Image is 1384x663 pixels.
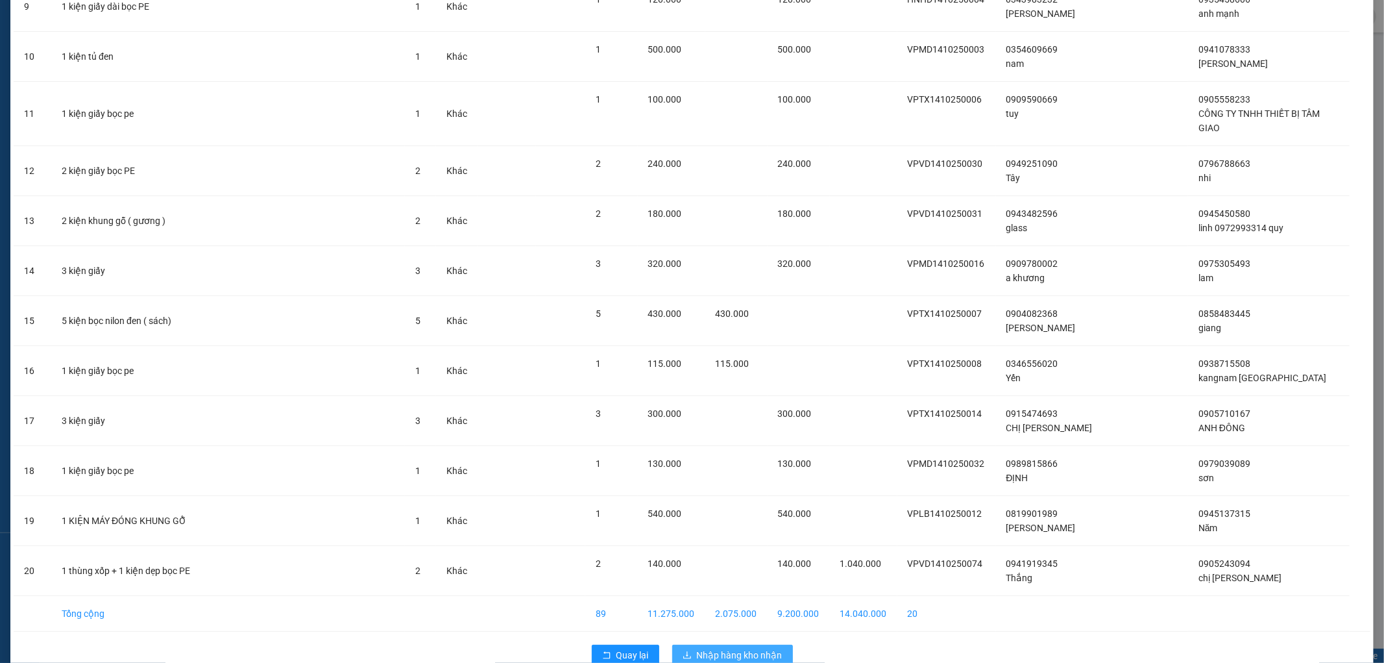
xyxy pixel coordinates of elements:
span: rollback [602,651,611,661]
span: VPTX1410250008 [908,358,982,369]
td: Khác [436,546,478,596]
span: VPTX1410250014 [908,408,982,419]
span: 1 [596,458,601,469]
td: 20 [14,546,51,596]
td: Tổng cộng [51,596,405,632]
span: [PHONE_NUMBER] - [DOMAIN_NAME] [23,77,210,127]
span: anh mạnh [1198,8,1239,19]
span: 5 [596,308,601,319]
span: Quay lại [616,648,649,662]
span: 2 [415,166,420,176]
span: VPMD1410250016 [908,258,985,269]
span: 0989815866 [1006,458,1058,469]
td: 18 [14,446,51,496]
td: Khác [436,296,478,346]
span: [PERSON_NAME] [1198,58,1268,69]
span: [PERSON_NAME] [1006,323,1076,333]
td: 9.200.000 [768,596,830,632]
td: Khác [436,396,478,446]
td: 10 [14,32,51,82]
td: 3 kiện giấy [51,396,405,446]
span: tuy [1006,108,1019,119]
span: Yến [1006,373,1021,383]
td: 16 [14,346,51,396]
span: 1 [415,108,420,119]
span: 140.000 [778,558,812,569]
span: 0949251090 [1006,158,1058,169]
span: 2 [415,566,420,576]
span: 3 [596,258,601,269]
span: 430.000 [716,308,749,319]
span: 240.000 [648,158,682,169]
span: VPVD1410250074 [908,558,983,569]
span: 0905243094 [1198,558,1250,569]
td: 5 kiện bọc nilon đen ( sách) [51,296,405,346]
span: [PERSON_NAME] [1006,523,1076,533]
span: 180.000 [778,208,812,219]
span: 320.000 [648,258,682,269]
span: 0819901989 [1006,508,1058,519]
span: 0975305493 [1198,258,1250,269]
td: 1 kiện giấy bọc pe [51,446,405,496]
span: VPVD1410250030 [908,158,983,169]
span: nam [1006,58,1025,69]
span: download [683,651,692,661]
span: Tây [1006,173,1021,183]
td: Khác [436,496,478,546]
span: 540.000 [648,508,682,519]
span: 140.000 [648,558,682,569]
span: 2 [596,558,601,569]
span: 0943482596 [1006,208,1058,219]
span: 1 [596,44,601,55]
span: 100.000 [648,94,682,105]
span: 1 [415,466,420,476]
span: 500.000 [778,44,812,55]
span: 0941919345 [1006,558,1058,569]
span: 0945450580 [1198,208,1250,219]
span: 1 [415,516,420,526]
span: 130.000 [778,458,812,469]
span: 0915474693 [1006,408,1058,419]
span: 0796788663 [1198,158,1250,169]
td: Khác [436,346,478,396]
span: Thắng [1006,573,1033,583]
span: linh 0972993314 quy [1198,223,1283,233]
td: 20 [897,596,996,632]
span: 300.000 [778,408,812,419]
strong: BIÊN NHẬN VẬN CHUYỂN BẢO AN EXPRESS [21,19,210,49]
td: 17 [14,396,51,446]
span: lam [1198,273,1213,283]
span: a khương [1006,273,1045,283]
span: glass [1006,223,1028,233]
td: 15 [14,296,51,346]
td: 11 [14,82,51,146]
span: 540.000 [778,508,812,519]
span: 0979039089 [1198,458,1250,469]
span: [PERSON_NAME] [1006,8,1076,19]
td: Khác [436,446,478,496]
span: 2 [596,208,601,219]
span: 1.040.000 [840,558,882,569]
span: 0941078333 [1198,44,1250,55]
td: Khác [436,32,478,82]
span: 500.000 [648,44,682,55]
span: 240.000 [778,158,812,169]
span: VPLB1410250012 [908,508,982,519]
td: Khác [436,146,478,196]
td: 2 kiện khung gỗ ( gương ) [51,196,405,246]
td: 14 [14,246,51,296]
span: chị [PERSON_NAME] [1198,573,1281,583]
span: 0909590669 [1006,94,1058,105]
span: 1 [415,366,420,376]
span: 0354609669 [1006,44,1058,55]
span: 3 [415,266,420,276]
td: 1 kiện giấy bọc pe [51,346,405,396]
span: ĐỊNH [1006,473,1028,483]
span: 1 [596,94,601,105]
td: 13 [14,196,51,246]
span: 115.000 [648,358,682,369]
span: ANH ĐÔNG [1198,423,1245,433]
strong: (Công Ty TNHH Chuyển Phát Nhanh Bảo An - MST: 0109597835) [19,53,212,73]
span: 180.000 [648,208,682,219]
span: 1 [596,358,601,369]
